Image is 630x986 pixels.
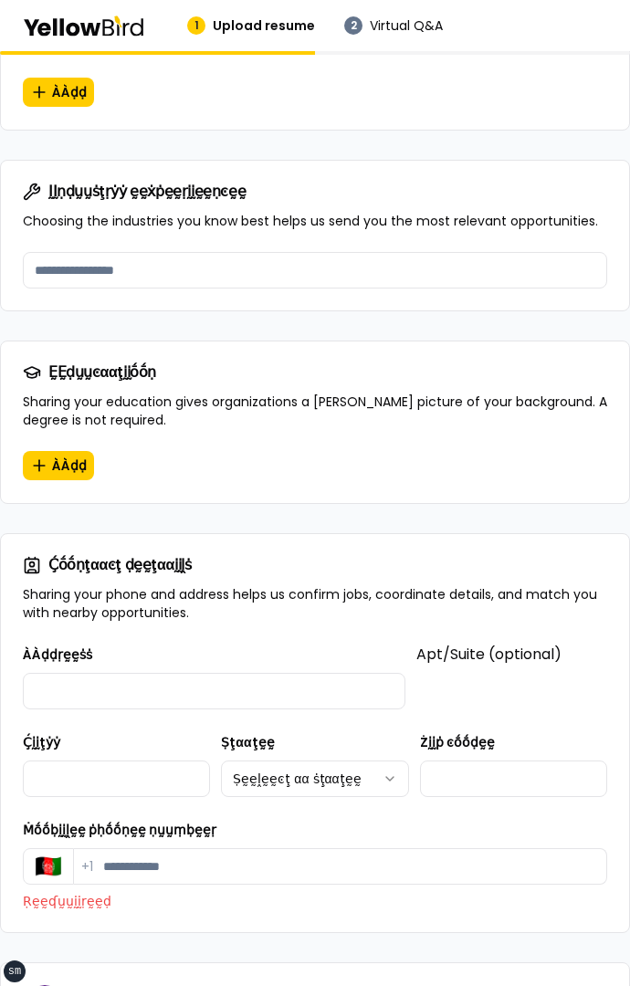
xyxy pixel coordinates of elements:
[221,733,274,751] label: Ṣţααţḛḛ
[23,556,607,574] h3: Ḉṓṓṇţααͼţ ḍḛḛţααḭḭḽṡ
[23,212,607,230] p: Choosing the industries you know best helps us send you the most relevant opportunities.
[52,83,87,101] span: ÀÀḍḍ
[23,393,607,429] p: Sharing your education gives organizations a [PERSON_NAME] picture of your background. A degree i...
[416,644,607,709] p: Apt/Suite (optional)
[420,733,495,751] label: Żḭḭṗ ͼṓṓḍḛḛ
[23,451,94,480] button: ÀÀḍḍ
[48,184,246,199] span: ḬḬṇḍṵṵṡţṛẏẏ ḛḛẋṗḛḛṛḭḭḛḛṇͼḛḛ
[23,78,94,107] button: ÀÀḍḍ
[213,16,315,35] span: Upload resume
[23,645,92,664] label: ÀÀḍḍṛḛḛṡṡ
[52,456,87,475] span: ÀÀḍḍ
[8,964,21,979] div: sm
[23,892,607,910] p: Ṛḛḛʠṵṵḭḭṛḛḛḍ
[81,857,93,876] span: +1
[23,733,60,751] label: Ḉḭḭţẏẏ
[344,16,362,35] div: 2
[370,16,443,35] span: Virtual Q&A
[23,821,216,839] label: Ṁṓṓḅḭḭḽḛḛ ṗḥṓṓṇḛḛ ṇṵṵṃḅḛḛṛ
[23,585,607,622] p: Sharing your phone and address helps us confirm jobs, coordinate details, and match you with near...
[187,16,205,35] div: 1
[48,365,156,380] span: ḚḚḍṵṵͼααţḭḭṓṓṇ
[23,848,74,885] button: 🇦🇫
